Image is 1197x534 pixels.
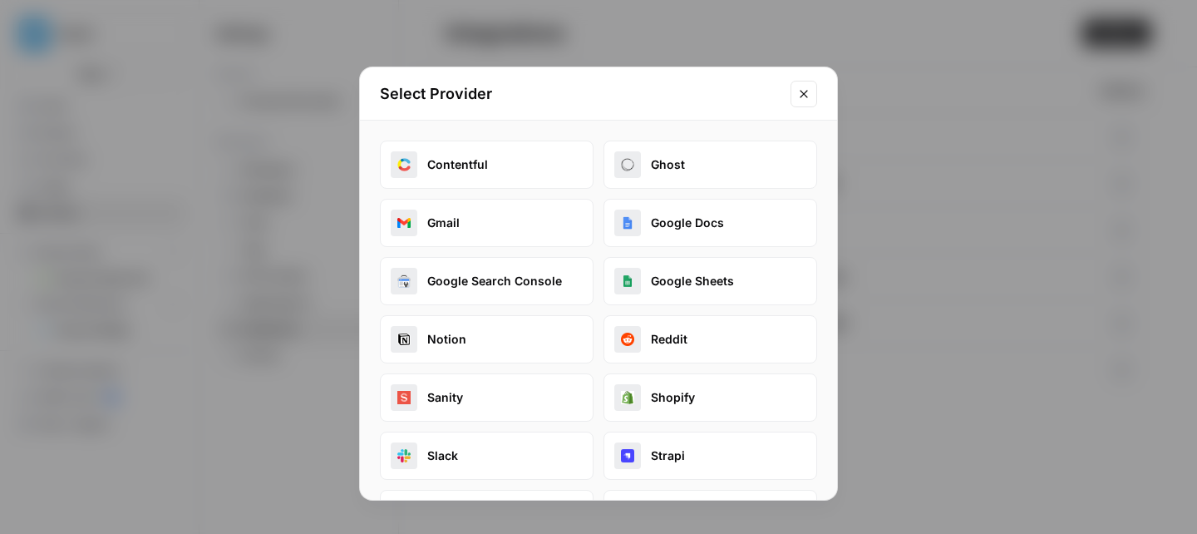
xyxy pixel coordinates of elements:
[603,141,817,189] button: ghostGhost
[603,257,817,305] button: google_sheetsGoogle Sheets
[380,373,594,422] button: sanitySanity
[621,158,634,171] img: ghost
[380,315,594,363] button: notionNotion
[397,333,411,346] img: notion
[397,274,411,288] img: google_search_console
[621,274,634,288] img: google_sheets
[603,432,817,480] button: strapiStrapi
[397,391,411,404] img: sanity
[397,449,411,462] img: slack
[621,449,634,462] img: strapi
[603,373,817,422] button: shopifyShopify
[621,216,634,230] img: google_docs
[621,391,634,404] img: shopify
[603,199,817,247] button: google_docsGoogle Docs
[380,82,781,106] h2: Select Provider
[397,158,411,171] img: contentful
[380,257,594,305] button: google_search_consoleGoogle Search Console
[397,216,411,230] img: gmail
[791,81,817,107] button: Close modal
[603,315,817,363] button: redditReddit
[380,199,594,247] button: gmailGmail
[380,141,594,189] button: contentfulContentful
[380,432,594,480] button: slackSlack
[621,333,634,346] img: reddit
